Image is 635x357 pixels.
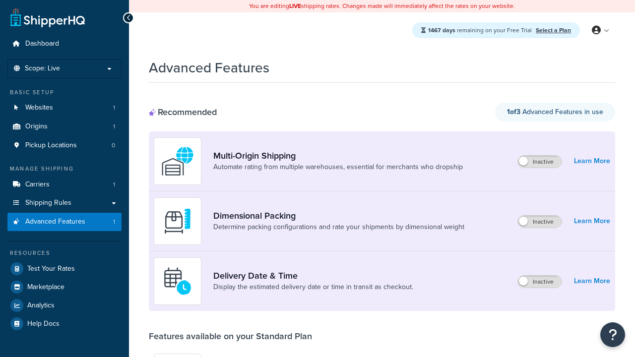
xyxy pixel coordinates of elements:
[149,107,217,118] div: Recommended
[213,222,464,232] a: Determine packing configurations and rate your shipments by dimensional weight
[428,26,455,35] strong: 1467 days
[7,315,122,333] a: Help Docs
[213,210,464,221] a: Dimensional Packing
[7,99,122,117] a: Websites1
[25,218,85,226] span: Advanced Features
[7,99,122,117] li: Websites
[518,156,562,168] label: Inactive
[149,58,269,77] h1: Advanced Features
[27,320,60,328] span: Help Docs
[160,264,195,298] img: gfkeb5ejjkALwAAAABJRU5ErkJggg==
[7,136,122,155] a: Pickup Locations0
[7,278,122,296] a: Marketplace
[160,144,195,178] img: WatD5o0RtDAAAAAElFTkSuQmCC
[213,270,413,281] a: Delivery Date & Time
[536,26,571,35] a: Select a Plan
[507,107,603,117] span: Advanced Features in use
[213,150,463,161] a: Multi-Origin Shipping
[7,176,122,194] a: Carriers1
[7,213,122,231] a: Advanced Features1
[428,26,533,35] span: remaining on your Free Trial
[160,204,195,238] img: DTVBYsAAAAAASUVORK5CYII=
[113,180,115,189] span: 1
[7,260,122,278] a: Test Your Rates
[213,282,413,292] a: Display the estimated delivery date or time in transit as checkout.
[574,154,610,168] a: Learn More
[507,107,520,117] strong: 1 of 3
[149,331,312,342] div: Features available on your Standard Plan
[113,122,115,131] span: 1
[7,136,122,155] li: Pickup Locations
[113,218,115,226] span: 1
[600,322,625,347] button: Open Resource Center
[518,216,562,228] label: Inactive
[7,213,122,231] li: Advanced Features
[518,276,562,288] label: Inactive
[7,35,122,53] a: Dashboard
[7,194,122,212] a: Shipping Rules
[113,104,115,112] span: 1
[7,165,122,173] div: Manage Shipping
[7,118,122,136] li: Origins
[213,162,463,172] a: Automate rating from multiple warehouses, essential for merchants who dropship
[25,40,59,48] span: Dashboard
[25,64,60,73] span: Scope: Live
[27,265,75,273] span: Test Your Rates
[25,122,48,131] span: Origins
[7,297,122,314] a: Analytics
[27,283,64,292] span: Marketplace
[27,301,55,310] span: Analytics
[7,176,122,194] li: Carriers
[25,199,71,207] span: Shipping Rules
[7,88,122,97] div: Basic Setup
[7,249,122,257] div: Resources
[25,141,77,150] span: Pickup Locations
[112,141,115,150] span: 0
[7,118,122,136] a: Origins1
[25,180,50,189] span: Carriers
[289,1,301,10] b: LIVE
[574,214,610,228] a: Learn More
[25,104,53,112] span: Websites
[574,274,610,288] a: Learn More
